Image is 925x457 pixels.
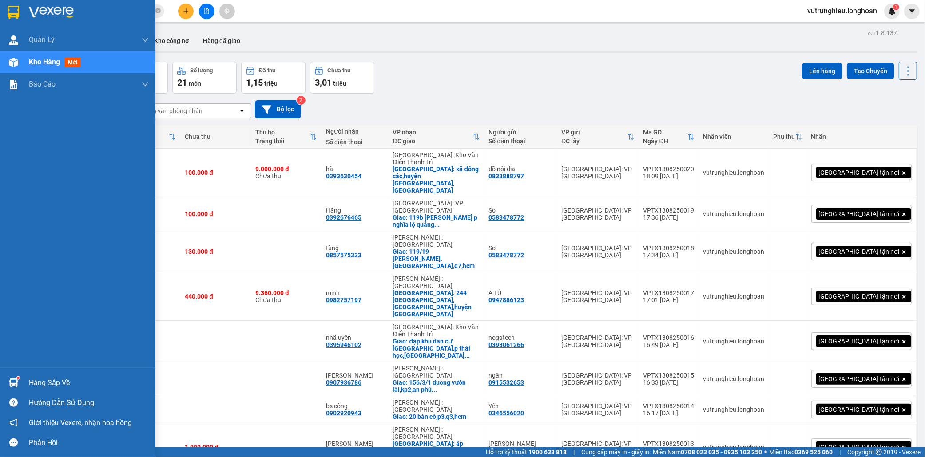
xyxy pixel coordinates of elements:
div: 0392676465 [326,214,361,221]
img: logo-vxr [8,6,19,19]
span: triệu [264,80,278,87]
div: 17:01 [DATE] [643,296,695,303]
span: down [142,81,149,88]
span: Hỗ trợ kỹ thuật: [486,447,567,457]
span: ... [432,386,437,393]
span: plus [183,8,189,14]
div: 100.000 đ [185,210,246,217]
div: Giao: xã đông các,huyện đông hưng,thái bình [393,165,480,194]
div: Giao: 156/3/1 duong vườn lài,kp2,an phú đông,q12,hcm [393,379,480,393]
div: Yến [489,402,553,410]
div: Phản hồi [29,436,149,449]
div: Giao: 119/19 nguyen thị thập.tân phú,q7,hcm [393,248,480,269]
div: Số lượng [190,67,213,74]
span: caret-down [908,7,916,15]
div: VPTX1308250013 [643,440,695,447]
div: So [489,207,553,214]
button: Chưa thu3,01 triệu [310,62,374,94]
div: minh [326,289,384,296]
th: Toggle SortBy [251,125,322,149]
span: 1 [894,4,897,10]
span: | [573,447,575,457]
div: 440.000 đ [185,293,246,300]
span: 18:09:11 [DATE] [4,61,56,69]
div: 17:36 [DATE] [643,214,695,221]
div: Giao: 20 bàn cờ,p3,q3,hcm [393,413,480,420]
div: vutrunghieu.longhoan [703,293,765,300]
div: 0907936786 [326,379,361,386]
div: 0982757197 [326,296,361,303]
div: vutrunghieu.longhoan [703,375,765,382]
span: [GEOGRAPHIC_DATA] tận nơi [819,375,900,383]
span: close-circle [155,8,161,13]
div: Chưa thu [255,165,317,180]
div: 1.980.000 đ [185,444,246,451]
img: warehouse-icon [9,378,18,387]
sup: 1 [893,4,899,10]
img: warehouse-icon [9,35,18,45]
div: Trạng thái [255,138,310,145]
span: mới [64,58,81,67]
button: Kho công nợ [147,30,196,51]
span: triệu [333,80,346,87]
img: icon-new-feature [888,7,896,15]
span: vutrunghieu.longhoan [800,5,884,16]
div: vutrunghieu.longhoan [703,406,765,413]
div: [GEOGRAPHIC_DATA]: Kho Văn Điển Thanh Trì [393,151,480,165]
div: Hướng dẫn sử dụng [29,396,149,410]
div: 16:49 [DATE] [643,341,695,348]
div: 0346556020 [489,410,524,417]
div: Giao: 244 ấp an hòa,xã an hiệp,huyện châu thành [393,289,480,318]
div: Đã thu [259,67,275,74]
div: Hằng [326,207,384,214]
svg: open [238,107,246,114]
div: Người nhận [326,128,384,135]
div: VP gửi [561,129,627,136]
div: ver 1.8.137 [867,28,897,38]
button: plus [178,4,194,19]
div: 0947886123 [489,296,524,303]
div: 130.000 đ [185,248,246,255]
div: [GEOGRAPHIC_DATA]: VP [GEOGRAPHIC_DATA] [561,289,634,303]
span: 3,01 [315,77,332,88]
div: 16:33 [DATE] [643,379,695,386]
th: Toggle SortBy [557,125,639,149]
div: [GEOGRAPHIC_DATA]: VP [GEOGRAPHIC_DATA] [561,372,634,386]
span: [GEOGRAPHIC_DATA] tận nơi [819,443,900,451]
div: VPTX1308250016 [643,334,695,341]
div: VPTX1308250015 [643,372,695,379]
div: 0396186543 [489,447,524,454]
span: Miền Bắc [769,447,833,457]
div: Hàng sắp về [29,376,149,390]
div: Thu hộ [255,129,310,136]
div: ĐC lấy [561,138,627,145]
div: 0393061266 [489,341,524,348]
span: aim [224,8,230,14]
img: solution-icon [9,80,18,89]
img: warehouse-icon [9,58,18,67]
button: caret-down [904,4,920,19]
sup: 2 [297,96,306,105]
span: [GEOGRAPHIC_DATA] tận nơi [819,169,900,177]
div: Số điện thoại [326,138,384,146]
span: copyright [876,449,882,455]
strong: 0708 023 035 - 0935 103 250 [681,449,762,456]
div: [PERSON_NAME] : [GEOGRAPHIC_DATA] [393,399,480,413]
strong: CSKH: [24,19,47,27]
span: ... [435,221,440,228]
div: VPTX1308250018 [643,244,695,252]
div: [GEOGRAPHIC_DATA]: VP [GEOGRAPHIC_DATA] [393,200,480,214]
div: VP nhận [393,129,473,136]
div: bs công [326,402,384,410]
button: Đã thu1,15 triệu [241,62,306,94]
div: đồ nội địa [489,165,553,173]
div: 100.000 đ [185,169,246,176]
div: 0393630454 [326,173,361,180]
div: 0377643409 [326,447,361,454]
div: [PERSON_NAME] : [GEOGRAPHIC_DATA] [393,234,480,248]
div: vutrunghieu.longhoan [703,248,765,255]
div: [GEOGRAPHIC_DATA]: VP [GEOGRAPHIC_DATA] [561,440,634,454]
div: Giao: 119b nguyễn chí thanh p nghĩa lộ quảng ngãi [393,214,480,228]
div: So [489,244,553,252]
button: Bộ lọc [255,100,301,118]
